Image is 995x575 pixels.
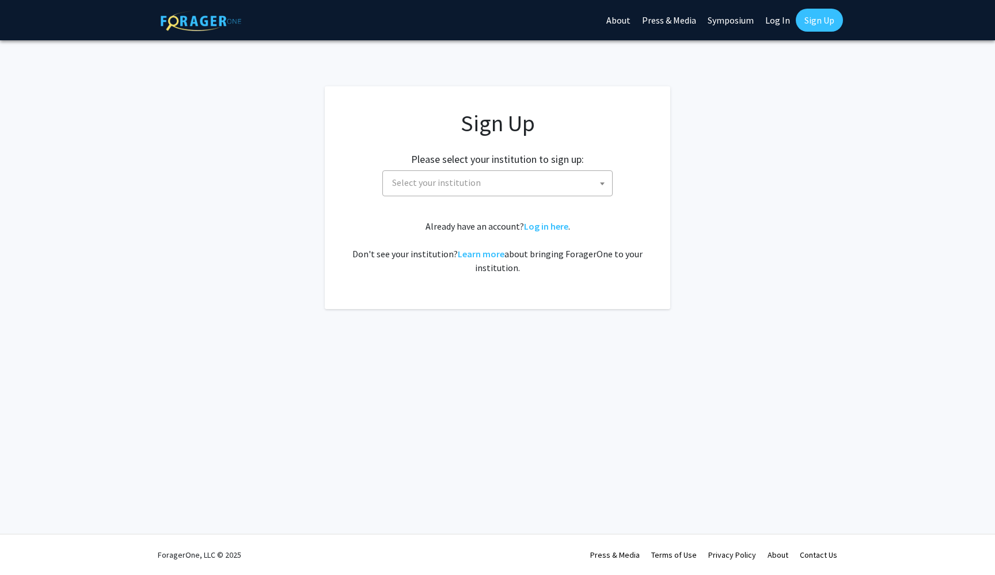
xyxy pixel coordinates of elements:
[796,9,843,32] a: Sign Up
[158,535,241,575] div: ForagerOne, LLC © 2025
[348,109,647,137] h1: Sign Up
[651,550,697,560] a: Terms of Use
[524,220,568,232] a: Log in here
[590,550,640,560] a: Press & Media
[388,171,612,195] span: Select your institution
[800,550,837,560] a: Contact Us
[348,219,647,275] div: Already have an account? . Don't see your institution? about bringing ForagerOne to your institut...
[382,170,613,196] span: Select your institution
[458,248,504,260] a: Learn more about bringing ForagerOne to your institution
[768,550,788,560] a: About
[161,11,241,31] img: ForagerOne Logo
[411,153,584,166] h2: Please select your institution to sign up:
[708,550,756,560] a: Privacy Policy
[392,177,481,188] span: Select your institution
